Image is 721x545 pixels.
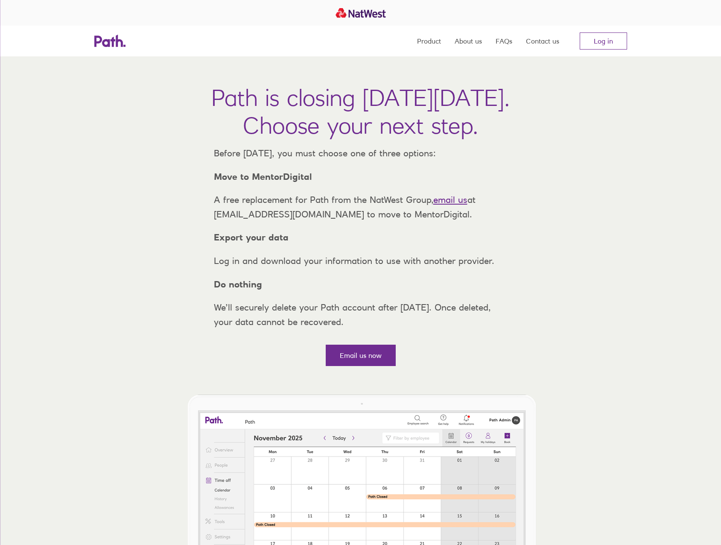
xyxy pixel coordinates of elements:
[214,171,312,182] strong: Move to MentorDigital
[214,232,289,243] strong: Export your data
[417,26,441,56] a: Product
[207,254,514,268] p: Log in and download your information to use with another provider.
[211,84,510,139] h1: Path is closing [DATE][DATE]. Choose your next step.
[207,146,514,161] p: Before [DATE], you must choose one of three options:
[207,193,514,221] p: A free replacement for Path from the NatWest Group, at [EMAIL_ADDRESS][DOMAIN_NAME] to move to Me...
[526,26,559,56] a: Contact us
[207,300,514,329] p: We’ll securely delete your Path account after [DATE]. Once deleted, your data cannot be recovered.
[455,26,482,56] a: About us
[496,26,512,56] a: FAQs
[214,279,262,290] strong: Do nothing
[326,345,396,366] a: Email us now
[580,32,627,50] a: Log in
[433,194,467,205] a: email us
